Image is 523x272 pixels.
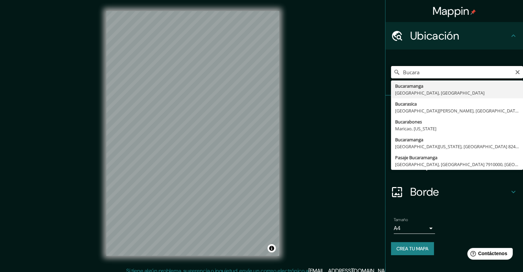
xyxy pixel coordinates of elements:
div: Disposición [385,151,523,178]
div: Estilo [385,123,523,151]
canvas: Mapa [106,11,279,256]
img: pin-icon.png [470,9,476,15]
font: Mappin [433,4,469,18]
button: Activar o desactivar atribución [268,244,276,252]
font: Borde [410,185,439,199]
font: [GEOGRAPHIC_DATA], [GEOGRAPHIC_DATA] [395,90,484,96]
div: A4 [394,223,435,234]
font: Tamaño [394,217,408,222]
font: Bucaramanga [395,83,423,89]
iframe: Lanzador de widgets de ayuda [462,245,515,264]
font: A4 [394,225,401,232]
div: Ubicación [385,22,523,50]
button: Crea tu mapa [391,242,434,255]
button: Claro [515,68,520,75]
font: Maricao, [US_STATE] [395,126,436,132]
font: Bucaramanga [395,137,423,143]
div: Patas [385,96,523,123]
font: Bucarabones [395,119,422,125]
font: Ubicación [410,29,459,43]
font: Bucarasica [395,101,417,107]
font: Crea tu mapa [396,246,428,252]
font: [GEOGRAPHIC_DATA][PERSON_NAME], [GEOGRAPHIC_DATA] [395,108,519,114]
font: Pasaje Bucaramanga [395,154,437,161]
div: Borde [385,178,523,206]
input: Elige tu ciudad o zona [391,66,523,78]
